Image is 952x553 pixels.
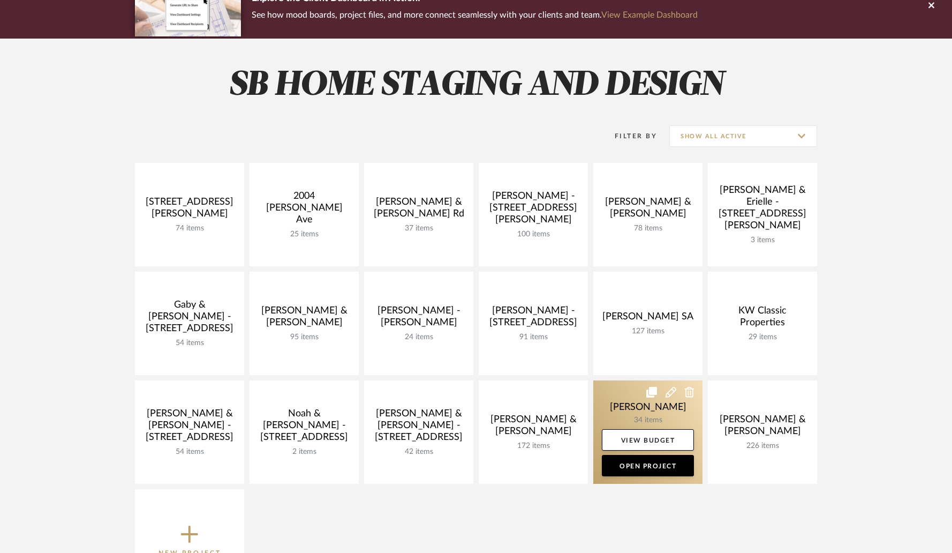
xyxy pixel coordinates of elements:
div: 54 items [143,339,236,348]
div: 25 items [258,230,350,239]
div: [PERSON_NAME] & [PERSON_NAME] [716,414,809,442]
div: 2004 [PERSON_NAME] Ave [258,190,350,230]
div: 95 items [258,333,350,342]
div: [PERSON_NAME] & [PERSON_NAME] Rd [373,196,465,224]
div: 127 items [602,327,694,336]
div: 74 items [143,224,236,233]
div: 42 items [373,447,465,457]
div: 2 items [258,447,350,457]
a: View Budget [602,429,694,451]
a: View Example Dashboard [601,11,698,19]
div: 54 items [143,447,236,457]
p: See how mood boards, project files, and more connect seamlessly with your clients and team. [252,8,698,23]
div: [PERSON_NAME] - [STREET_ADDRESS][PERSON_NAME] [487,190,579,230]
div: [PERSON_NAME] & Erielle - [STREET_ADDRESS][PERSON_NAME] [716,184,809,236]
div: Filter By [601,131,657,141]
div: [PERSON_NAME] & [PERSON_NAME] - [STREET_ADDRESS] [373,408,465,447]
div: 100 items [487,230,579,239]
div: [PERSON_NAME] & [PERSON_NAME] [258,305,350,333]
div: 91 items [487,333,579,342]
div: 172 items [487,442,579,451]
div: Gaby & [PERSON_NAME] -[STREET_ADDRESS] [143,299,236,339]
div: 37 items [373,224,465,233]
div: 226 items [716,442,809,451]
a: Open Project [602,455,694,476]
div: Noah & [PERSON_NAME] - [STREET_ADDRESS] [258,408,350,447]
div: [PERSON_NAME] & [PERSON_NAME] [602,196,694,224]
div: [PERSON_NAME] SA [602,311,694,327]
div: [PERSON_NAME] & [PERSON_NAME] - [STREET_ADDRESS] [143,408,236,447]
div: [PERSON_NAME] & [PERSON_NAME] [487,414,579,442]
div: [PERSON_NAME] - [STREET_ADDRESS] [487,305,579,333]
div: KW Classic Properties [716,305,809,333]
h2: SB HOME STAGING AND DESIGN [90,65,862,106]
div: 24 items [373,333,465,342]
div: 3 items [716,236,809,245]
div: [PERSON_NAME] - [PERSON_NAME] [373,305,465,333]
div: 29 items [716,333,809,342]
div: [STREET_ADDRESS][PERSON_NAME] [143,196,236,224]
div: 78 items [602,224,694,233]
